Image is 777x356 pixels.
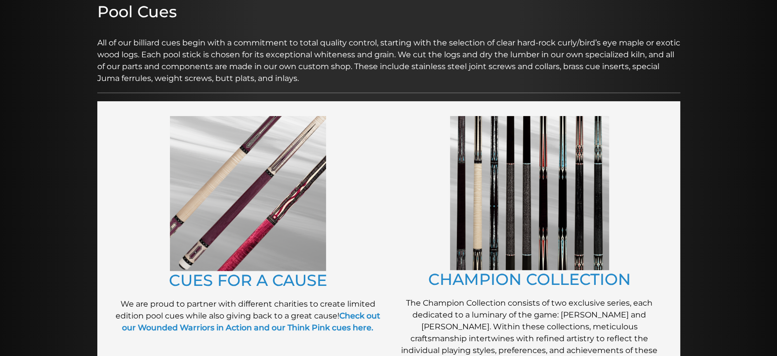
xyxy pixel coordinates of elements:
[112,298,384,334] p: We are proud to partner with different charities to create limited edition pool cues while also g...
[97,25,680,84] p: All of our billiard cues begin with a commitment to total quality control, starting with the sele...
[169,271,327,290] a: CUES FOR A CAUSE
[428,270,631,289] a: CHAMPION COLLECTION
[97,2,680,21] h2: Pool Cues
[122,311,380,332] a: Check out our Wounded Warriors in Action and our Think Pink cues here.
